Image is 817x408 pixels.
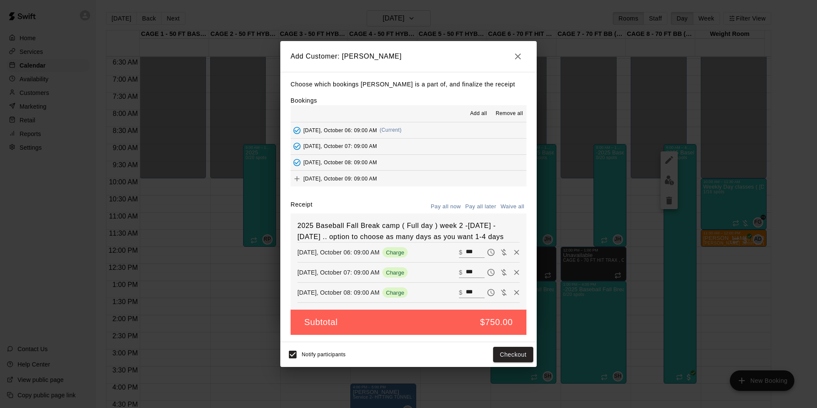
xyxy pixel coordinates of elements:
h5: $750.00 [480,316,513,328]
p: [DATE], October 06: 09:00 AM [297,248,379,257]
p: [DATE], October 07: 09:00 AM [297,268,379,277]
button: Remove [510,286,523,299]
p: [DATE], October 08: 09:00 AM [297,288,379,297]
p: $ [459,288,462,297]
span: Add all [470,109,487,118]
span: Pay later [485,248,497,256]
h2: Add Customer: [PERSON_NAME] [280,41,537,72]
button: Pay all now [429,200,463,213]
button: Add[DATE], October 09: 09:00 AM [291,171,526,186]
label: Receipt [291,200,312,213]
button: Added - Collect Payment[DATE], October 08: 09:00 AM [291,155,526,171]
p: $ [459,248,462,257]
button: Add all [465,107,492,121]
span: Waive payment [497,289,510,296]
button: Added - Collect Payment[DATE], October 07: 09:00 AM [291,139,526,154]
h5: Subtotal [304,316,338,328]
span: Pay later [485,289,497,296]
h6: 2025 Baseball Fall Break camp ( Full day ) week 2 -[DATE] - [DATE] .. option to choose as many da... [297,220,520,242]
span: [DATE], October 06: 09:00 AM [303,127,377,133]
span: Charge [382,249,408,256]
button: Remove all [492,107,526,121]
span: Charge [382,269,408,276]
label: Bookings [291,97,317,104]
span: Add [291,175,303,181]
span: [DATE], October 08: 09:00 AM [303,160,377,166]
button: Waive all [498,200,526,213]
span: Waive payment [497,269,510,276]
span: [DATE], October 07: 09:00 AM [303,143,377,149]
span: (Current) [379,127,402,133]
button: Added - Collect Payment[DATE], October 06: 09:00 AM(Current) [291,122,526,138]
span: Pay later [485,269,497,276]
button: Checkout [493,347,533,363]
button: Remove [510,246,523,259]
button: Remove [510,266,523,279]
p: Choose which bookings [PERSON_NAME] is a part of, and finalize the receipt [291,79,526,90]
button: Added - Collect Payment [291,140,303,153]
p: $ [459,268,462,277]
button: Added - Collect Payment [291,156,303,169]
button: Pay all later [463,200,499,213]
span: Waive payment [497,248,510,256]
span: Notify participants [302,352,346,358]
span: Remove all [496,109,523,118]
span: Charge [382,290,408,296]
button: Added - Collect Payment [291,124,303,137]
span: [DATE], October 09: 09:00 AM [303,175,377,181]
